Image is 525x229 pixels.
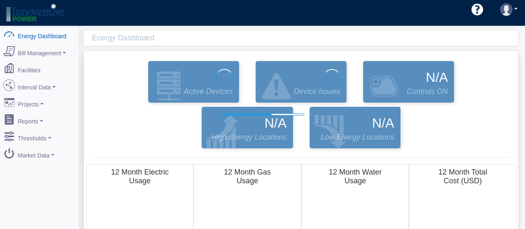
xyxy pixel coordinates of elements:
[140,59,247,105] div: Devices that are actively reporting data.
[264,113,286,133] span: N/A
[92,30,518,46] div: Energy Dashboard
[321,132,394,143] span: Low Energy Locations
[129,177,151,185] tspan: Usage
[111,168,168,176] tspan: 12 Month Electric
[444,177,482,185] tspan: Cost (USD)
[294,86,340,97] span: Device Issues
[224,168,271,176] tspan: 12 Month Gas
[329,168,381,176] tspan: 12 Month Water
[344,177,366,185] tspan: Usage
[372,113,394,133] span: N/A
[247,59,355,105] div: Devices that are active and configured but are in an error state.
[184,86,233,97] span: Active Devices
[407,86,448,97] span: Controls ON
[237,177,258,185] tspan: Usage
[211,132,286,143] span: High Energy Locations
[146,61,241,103] a: Active Devices
[438,168,487,176] tspan: 12 Month Total
[426,67,448,87] span: N/A
[500,3,513,16] img: user-3.svg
